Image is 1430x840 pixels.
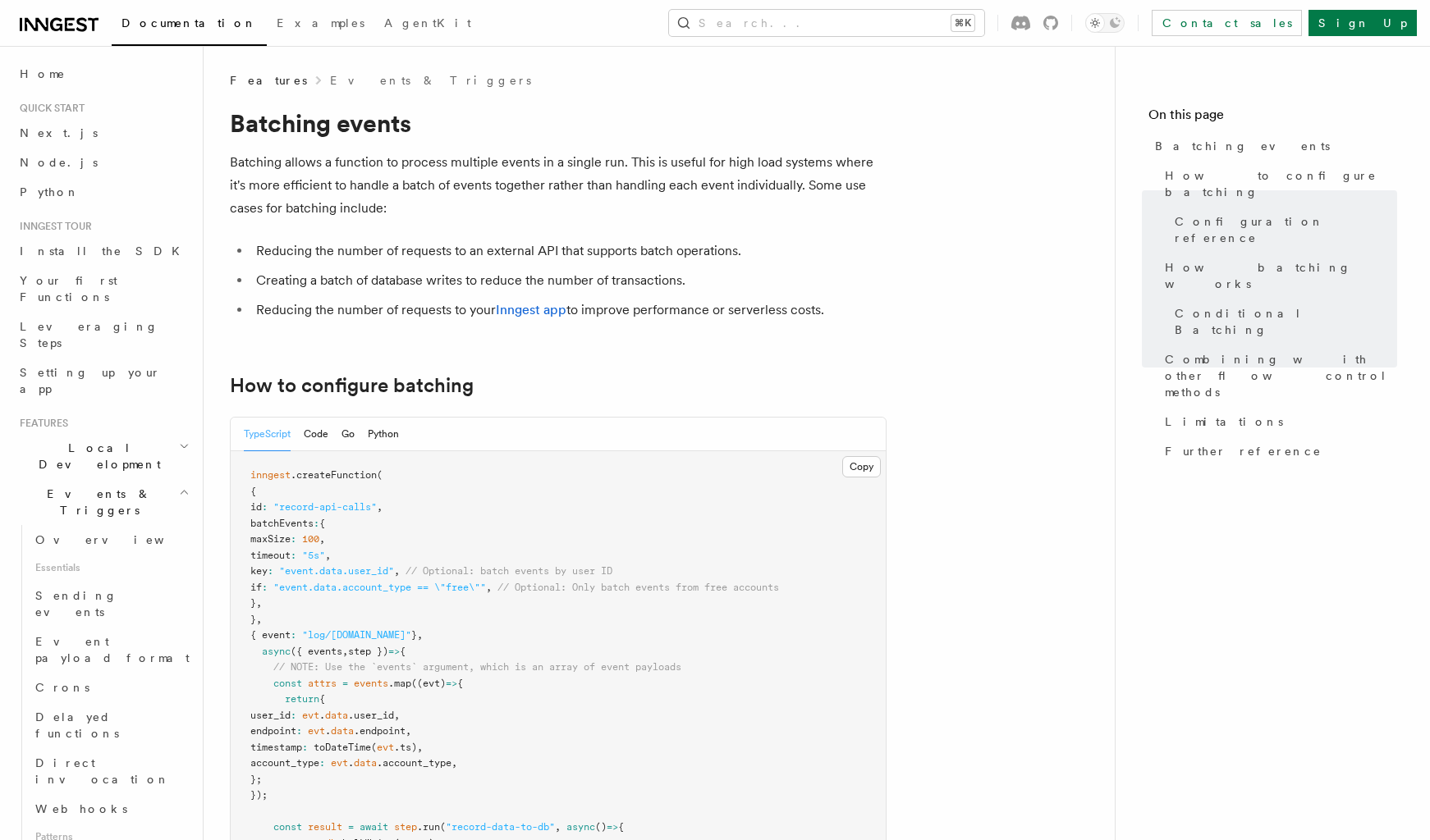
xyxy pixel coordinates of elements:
[377,757,451,769] span: .account_type
[250,486,256,497] span: {
[250,789,268,801] span: });
[360,821,388,833] span: await
[368,418,399,451] button: Python
[256,614,262,625] span: ,
[20,66,66,82] span: Home
[250,582,262,593] span: if
[342,646,348,657] span: ,
[440,821,446,833] span: (
[377,501,383,513] span: ,
[325,725,331,737] span: .
[330,72,531,89] a: Events & Triggers
[273,661,681,673] span: // NOTE: Use the `events` argument, which is an array of event payloads
[400,646,406,657] span: {
[1168,299,1397,345] a: Conditional Batching
[250,629,291,641] span: { event
[566,821,595,833] span: async
[13,236,193,266] a: Install the SDK
[842,456,881,477] button: Copy
[230,108,887,138] h1: Batching events
[13,433,193,479] button: Local Development
[1158,161,1397,207] a: How to configure batching
[374,5,481,44] a: AgentKit
[354,725,406,737] span: .endpoint
[319,757,325,769] span: :
[250,469,291,481] span: inngest
[279,565,394,577] span: "event.data.user_id"
[262,646,291,657] span: async
[314,518,319,529] span: :
[20,244,190,258] span: Install the SDK
[35,635,190,664] span: Event payload format
[331,757,348,769] span: evt
[446,821,555,833] span: "record-data-to-db"
[1085,13,1125,33] button: Toggle dark mode
[348,646,388,657] span: step })
[230,374,474,397] a: How to configure batching
[29,748,193,794] a: Direct invocation
[291,646,342,657] span: ({ events
[319,693,325,705] span: {
[377,469,383,481] span: (
[1165,259,1397,292] span: How batching works
[377,742,394,753] span: evt
[331,725,354,737] span: data
[250,565,268,577] span: key
[1158,253,1397,299] a: How batching works
[20,320,158,349] span: Leveraging Steps
[446,678,457,689] span: =>
[394,742,417,753] span: .ts)
[1155,138,1330,154] span: Batching events
[394,710,400,721] span: ,
[1168,207,1397,253] a: Configuration reference
[273,821,302,833] span: const
[20,156,98,169] span: Node.js
[250,597,256,609] span: }
[348,821,354,833] span: =
[250,710,291,721] span: user_id
[13,220,92,233] span: Inngest tour
[13,102,85,115] span: Quick start
[291,469,377,481] span: .createFunction
[35,756,170,786] span: Direct invocation
[29,581,193,627] a: Sending events
[304,418,328,451] button: Code
[595,821,607,833] span: ()
[112,5,267,46] a: Documentation
[325,710,348,721] span: data
[291,550,296,561] span: :
[29,627,193,673] a: Event payload format
[394,565,400,577] span: ,
[417,742,423,753] span: ,
[411,629,417,641] span: }
[388,678,411,689] span: .map
[13,358,193,404] a: Setting up your app
[262,582,268,593] span: :
[1148,131,1397,161] a: Batching events
[273,678,302,689] span: const
[1175,305,1397,338] span: Conditional Batching
[496,302,566,317] a: Inngest app
[371,742,377,753] span: (
[29,525,193,555] a: Overview
[342,678,348,689] span: =
[1165,167,1397,200] span: How to configure batching
[35,802,127,815] span: Webhooks
[35,681,89,694] span: Crons
[250,614,256,625] span: }
[250,774,262,785] span: };
[35,533,204,546] span: Overview
[555,821,561,833] span: ,
[291,710,296,721] span: :
[20,185,80,199] span: Python
[384,16,471,30] span: AgentKit
[35,589,117,619] span: Sending events
[262,501,268,513] span: :
[1165,443,1322,459] span: Further reference
[1309,10,1417,36] a: Sign Up
[13,312,193,358] a: Leveraging Steps
[341,418,355,451] button: Go
[302,710,319,721] span: evt
[273,501,377,513] span: "record-api-calls"
[251,299,887,322] li: Reducing the number of requests to your to improve performance or serverless costs.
